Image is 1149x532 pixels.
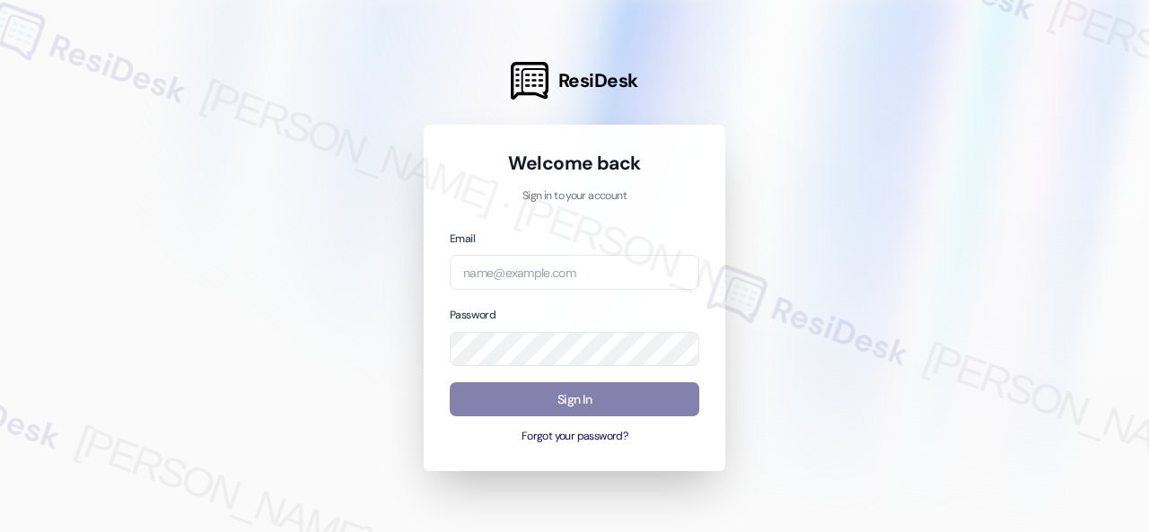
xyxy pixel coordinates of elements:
img: ResiDesk Logo [511,62,548,100]
input: name@example.com [450,255,699,290]
button: Forgot your password? [450,429,699,445]
span: ResiDesk [558,68,638,93]
h1: Welcome back [450,151,699,176]
p: Sign in to your account [450,188,699,205]
button: Sign In [450,382,699,417]
label: Password [450,308,496,322]
label: Email [450,231,475,246]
